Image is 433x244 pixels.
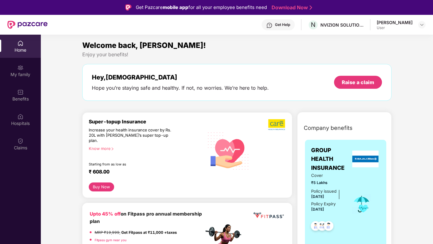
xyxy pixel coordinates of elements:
[311,194,324,199] span: [DATE]
[111,147,114,151] span: right
[311,21,315,28] span: N
[89,119,204,125] div: Super-topup Insurance
[377,19,413,25] div: [PERSON_NAME]
[92,85,269,91] div: Hope you’re staying safe and healthy. If not, no worries. We’re here to help.
[342,79,374,86] div: Raise a claim
[352,151,379,167] img: insurerLogo
[89,146,200,150] div: Know more
[268,119,286,131] img: b5dec4f62d2307b9de63beb79f102df3.png
[320,22,364,28] div: NVIZION SOLUTIONS PRIVATE LIMITED
[125,4,131,11] img: Logo
[95,230,120,235] del: MRP ₹19,999,
[304,124,353,132] span: Company benefits
[315,219,330,234] img: svg+xml;base64,PHN2ZyB4bWxucz0iaHR0cDovL3d3dy53My5vcmcvMjAwMC9zdmciIHdpZHRoPSI0OC45MTUiIGhlaWdodD...
[17,138,24,144] img: svg+xml;base64,PHN2ZyBpZD0iQ2xhaW0iIHhtbG5zPSJodHRwOi8vd3d3LnczLm9yZy8yMDAwL3N2ZyIgd2lkdGg9IjIwIi...
[266,22,272,28] img: svg+xml;base64,PHN2ZyBpZD0iSGVscC0zMngzMiIgeG1sbnM9Imh0dHA6Ly93d3cudzMub3JnLzIwMDAvc3ZnIiB3aWR0aD...
[90,211,202,224] b: on Fitpass pro annual membership plan
[204,126,253,176] img: svg+xml;base64,PHN2ZyB4bWxucz0iaHR0cDovL3d3dy53My5vcmcvMjAwMC9zdmciIHhtbG5zOnhsaW5rPSJodHRwOi8vd3...
[308,219,323,234] img: svg+xml;base64,PHN2ZyB4bWxucz0iaHR0cDovL3d3dy53My5vcmcvMjAwMC9zdmciIHdpZHRoPSI0OC45NDMiIGhlaWdodD...
[17,65,24,71] img: svg+xml;base64,PHN2ZyB3aWR0aD0iMjAiIGhlaWdodD0iMjAiIHZpZXdCb3g9IjAgMCAyMCAyMCIgZmlsbD0ibm9uZSIgeG...
[89,169,198,176] div: ₹ 608.00
[89,162,178,166] div: Starting from as low as
[89,182,114,191] button: Buy Now
[311,207,324,212] span: [DATE]
[310,4,312,11] img: Stroke
[17,40,24,46] img: svg+xml;base64,PHN2ZyBpZD0iSG9tZSIgeG1sbnM9Imh0dHA6Ly93d3cudzMub3JnLzIwMDAvc3ZnIiB3aWR0aD0iMjAiIG...
[275,22,290,27] div: Get Help
[7,21,48,29] img: New Pazcare Logo
[17,89,24,95] img: svg+xml;base64,PHN2ZyBpZD0iQmVuZWZpdHMiIHhtbG5zPSJodHRwOi8vd3d3LnczLm9yZy8yMDAwL3N2ZyIgd2lkdGg9Ij...
[163,4,188,10] strong: mobile app
[272,4,310,11] a: Download Now
[136,4,267,11] div: Get Pazcare for all your employee benefits need
[95,238,126,242] a: Fitpass gym near you
[321,219,336,234] img: svg+xml;base64,PHN2ZyB4bWxucz0iaHR0cDovL3d3dy53My5vcmcvMjAwMC9zdmciIHdpZHRoPSI0OC45NDMiIGhlaWdodD...
[311,172,343,179] span: Cover
[82,51,392,58] div: Enjoy your benefits!
[89,127,177,143] div: Increase your health insurance cover by Rs. 20L with [PERSON_NAME]’s super top-up plan.
[82,41,206,50] span: Welcome back, [PERSON_NAME]!
[311,180,343,186] span: ₹5 Lakhs
[311,146,350,172] span: GROUP HEALTH INSURANCE
[352,194,372,214] img: icon
[311,188,337,195] div: Policy issued
[377,25,413,30] div: User
[17,113,24,120] img: svg+xml;base64,PHN2ZyBpZD0iSG9zcGl0YWxzIiB4bWxucz0iaHR0cDovL3d3dy53My5vcmcvMjAwMC9zdmciIHdpZHRoPS...
[311,201,336,207] div: Policy Expiry
[92,74,269,81] div: Hey, [DEMOGRAPHIC_DATA]
[90,211,121,217] b: Upto 45% off
[252,210,285,220] img: fppp.png
[121,230,177,235] strong: Get Fitpass at ₹11,000 +taxes
[419,22,424,27] img: svg+xml;base64,PHN2ZyBpZD0iRHJvcGRvd24tMzJ4MzIiIHhtbG5zPSJodHRwOi8vd3d3LnczLm9yZy8yMDAwL3N2ZyIgd2...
